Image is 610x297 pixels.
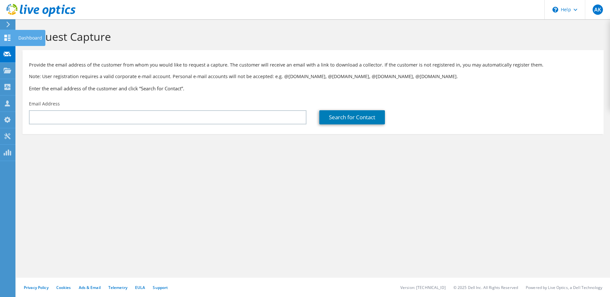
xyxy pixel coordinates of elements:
a: Search for Contact [319,110,385,124]
li: Powered by Live Optics, a Dell Technology [526,285,602,290]
p: Note: User registration requires a valid corporate e-mail account. Personal e-mail accounts will ... [29,73,597,80]
h1: Request Capture [26,30,597,43]
div: Dashboard [15,30,45,46]
a: Privacy Policy [24,285,49,290]
label: Email Address [29,101,60,107]
a: EULA [135,285,145,290]
a: Support [153,285,168,290]
li: Version: [TECHNICAL_ID] [400,285,446,290]
a: Ads & Email [79,285,101,290]
svg: \n [552,7,558,13]
li: © 2025 Dell Inc. All Rights Reserved [453,285,518,290]
p: Provide the email address of the customer from whom you would like to request a capture. The cust... [29,61,597,68]
a: Telemetry [108,285,127,290]
a: Cookies [56,285,71,290]
h3: Enter the email address of the customer and click “Search for Contact”. [29,85,597,92]
span: AK [593,4,603,15]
